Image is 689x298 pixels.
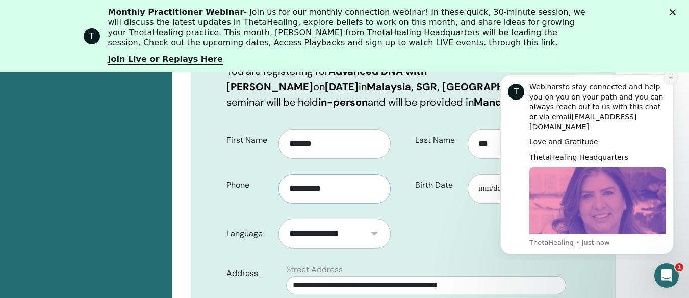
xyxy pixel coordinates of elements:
label: Birth Date [407,176,468,195]
p: Message from ThetaHealing, sent Just now [44,173,181,182]
div: Close [670,9,680,15]
a: [EMAIL_ADDRESS][DOMAIN_NAME] [44,47,151,66]
b: in-person [318,95,368,109]
iframe: Intercom live chat [654,263,679,288]
iframe: Intercom notifications message [485,65,689,260]
span: 1 [675,263,683,271]
b: Malaysia, SGR, [GEOGRAPHIC_DATA] [367,80,552,93]
button: Dismiss notification [179,6,192,19]
b: [DATE] [325,80,359,93]
div: - Join us for our monthly connection webinar! In these quick, 30-minute session, we will discuss ... [108,7,590,48]
label: Language [219,224,279,243]
a: Join Live or Replays Here [108,54,223,65]
div: ThetaHealing Headquarters [44,87,181,97]
b: Mandarin Chinese [474,95,564,109]
label: Phone [219,176,279,195]
div: Profile image for ThetaHealing [84,28,100,44]
label: Street Address [286,264,343,276]
label: Last Name [407,131,468,150]
label: First Name [219,131,279,150]
b: Monthly Practitioner Webinar [108,7,244,17]
div: Love and Gratitude [44,72,181,82]
b: Advanced DNA with [PERSON_NAME] [226,65,427,93]
label: Address [219,264,280,283]
p: You are registering for on in . This seminar will be held and will be provided in . [226,64,580,110]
